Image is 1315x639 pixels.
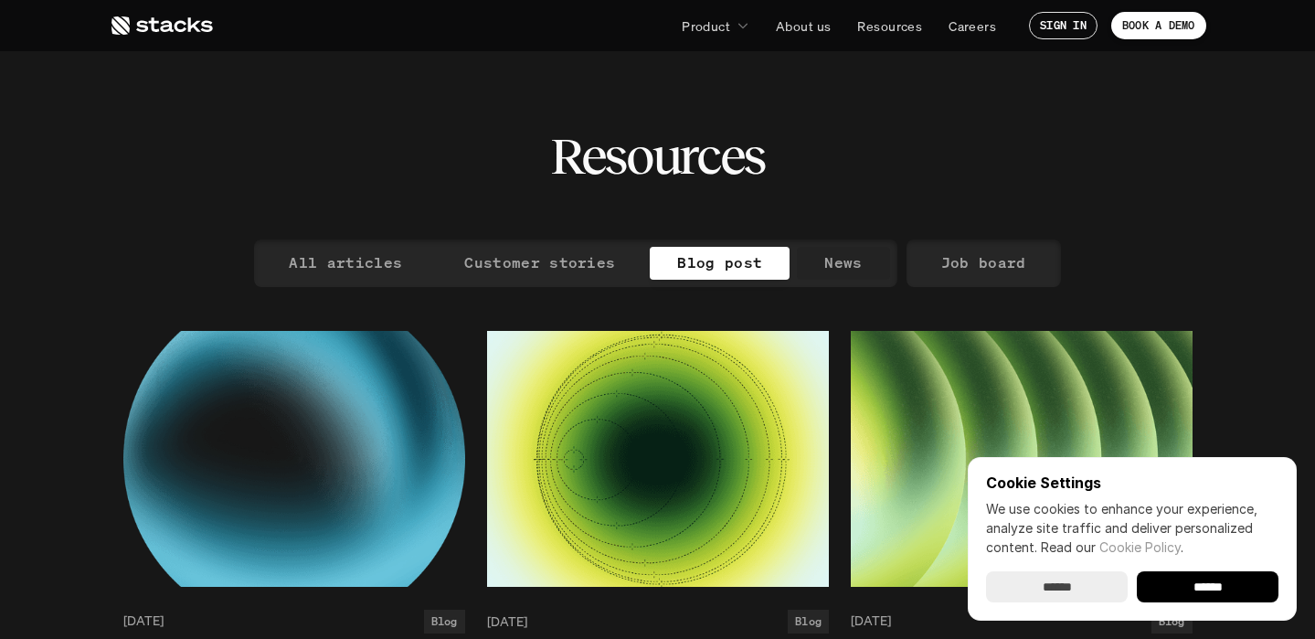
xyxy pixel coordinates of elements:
[949,16,996,36] p: Careers
[824,250,862,276] p: News
[677,250,762,276] p: Blog post
[851,610,1193,634] a: [DATE]Blog
[1029,12,1098,39] a: SIGN IN
[765,9,842,42] a: About us
[914,247,1054,280] a: Job board
[795,615,822,628] h2: Blog
[123,613,164,629] p: [DATE]
[650,247,790,280] a: Blog post
[1159,615,1185,628] h2: Blog
[938,9,1007,42] a: Careers
[123,610,465,634] a: [DATE]Blog
[846,9,933,42] a: Resources
[261,247,429,280] a: All articles
[431,615,458,628] h2: Blog
[1041,539,1183,555] span: Read our .
[274,82,353,97] a: Privacy Policy
[464,250,615,276] p: Customer stories
[1111,12,1206,39] a: BOOK A DEMO
[776,16,831,36] p: About us
[797,247,889,280] a: News
[487,610,829,634] a: [DATE]Blog
[1040,19,1087,32] p: SIGN IN
[1122,19,1195,32] p: BOOK A DEMO
[487,613,527,629] p: [DATE]
[986,499,1278,557] p: We use cookies to enhance your experience, analyze site traffic and deliver personalized content.
[289,250,402,276] p: All articles
[682,16,730,36] p: Product
[851,613,891,629] p: [DATE]
[857,16,922,36] p: Resources
[1099,539,1181,555] a: Cookie Policy
[550,128,765,185] h2: Resources
[437,247,642,280] a: Customer stories
[986,475,1278,490] p: Cookie Settings
[941,250,1026,276] p: Job board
